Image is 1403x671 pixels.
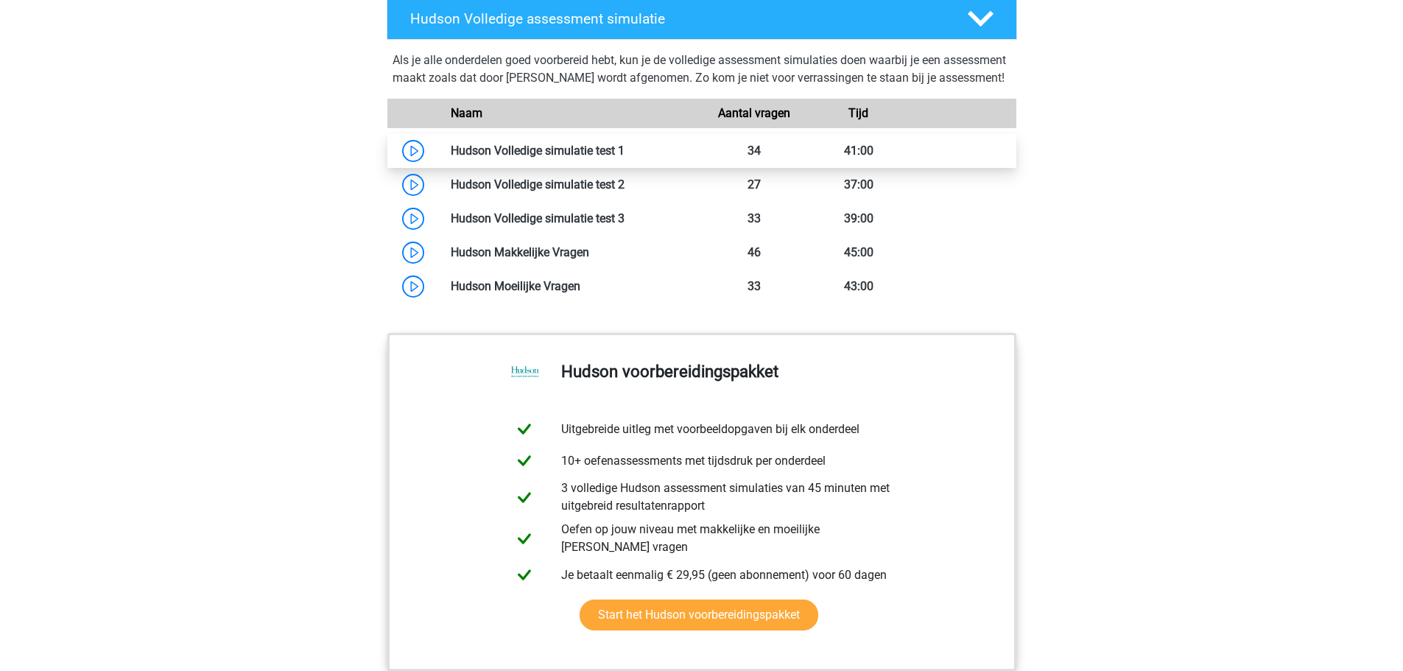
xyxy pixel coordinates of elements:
[410,10,943,27] h4: Hudson Volledige assessment simulatie
[440,210,702,228] div: Hudson Volledige simulatie test 3
[806,105,911,122] div: Tijd
[580,600,818,630] a: Start het Hudson voorbereidingspakket
[393,52,1011,93] div: Als je alle onderdelen goed voorbereid hebt, kun je de volledige assessment simulaties doen waarb...
[440,105,702,122] div: Naam
[701,105,806,122] div: Aantal vragen
[440,278,702,295] div: Hudson Moeilijke Vragen
[440,244,702,261] div: Hudson Makkelijke Vragen
[440,142,702,160] div: Hudson Volledige simulatie test 1
[440,176,702,194] div: Hudson Volledige simulatie test 2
